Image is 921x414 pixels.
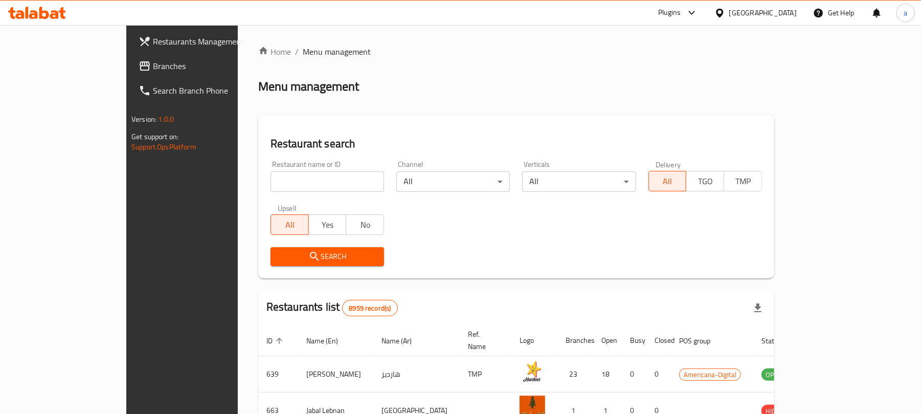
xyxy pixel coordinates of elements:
span: Americana-Digital [680,369,740,381]
button: All [271,214,309,235]
span: Restaurants Management [153,35,272,48]
h2: Restaurant search [271,136,762,151]
span: a [904,7,907,18]
span: Ref. Name [468,328,499,353]
td: [PERSON_NAME] [298,356,373,393]
span: Version: [131,113,156,126]
img: Hardee's [520,359,545,385]
button: All [648,171,687,191]
div: Export file [746,296,770,320]
a: Support.OpsPlatform [131,140,196,154]
td: 0 [622,356,646,393]
div: [GEOGRAPHIC_DATA] [729,7,797,18]
input: Search for restaurant name or ID.. [271,171,384,192]
a: Search Branch Phone [130,78,280,103]
span: 8959 record(s) [343,303,397,313]
span: Search Branch Phone [153,84,272,97]
td: TMP [460,356,511,393]
div: Plugins [658,7,681,19]
span: Get support on: [131,130,178,143]
div: Total records count [342,300,397,316]
span: All [275,217,305,232]
a: Restaurants Management [130,29,280,54]
span: Name (Ar) [381,335,425,347]
span: Menu management [303,46,371,58]
span: All [653,174,683,189]
div: All [522,171,636,192]
th: Open [593,325,622,356]
nav: breadcrumb [258,46,774,58]
th: Busy [622,325,646,356]
th: Logo [511,325,557,356]
button: TMP [724,171,762,191]
td: 23 [557,356,593,393]
th: Branches [557,325,593,356]
button: No [346,214,384,235]
span: 1.0.0 [158,113,174,126]
h2: Restaurants list [266,299,398,316]
li: / [295,46,299,58]
span: POS group [679,335,724,347]
span: Status [761,335,795,347]
td: 18 [593,356,622,393]
span: No [350,217,380,232]
td: 0 [646,356,671,393]
td: هارديز [373,356,460,393]
span: Name (En) [306,335,351,347]
div: All [396,171,510,192]
span: Search [279,250,376,263]
span: Branches [153,60,272,72]
th: Closed [646,325,671,356]
a: Branches [130,54,280,78]
label: Upsell [278,204,297,211]
button: Yes [308,214,347,235]
span: TGO [690,174,720,189]
span: Yes [313,217,343,232]
span: ID [266,335,286,347]
span: TMP [728,174,758,189]
div: OPEN [761,368,787,381]
h2: Menu management [258,78,359,95]
label: Delivery [656,161,681,168]
span: OPEN [761,369,787,381]
button: TGO [686,171,724,191]
button: Search [271,247,384,266]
